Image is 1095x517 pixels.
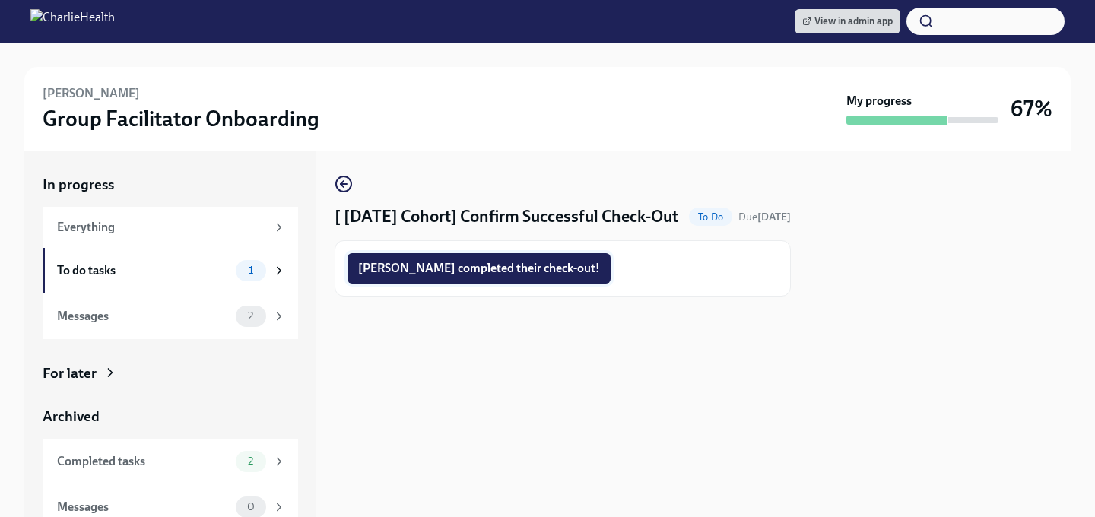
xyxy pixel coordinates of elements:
[43,407,298,427] a: Archived
[30,9,115,33] img: CharlieHealth
[1011,95,1052,122] h3: 67%
[846,93,912,109] strong: My progress
[43,207,298,248] a: Everything
[57,453,230,470] div: Completed tasks
[795,9,900,33] a: View in admin app
[239,310,262,322] span: 2
[43,105,319,132] h3: Group Facilitator Onboarding
[757,211,791,224] strong: [DATE]
[43,363,298,383] a: For later
[43,439,298,484] a: Completed tasks2
[57,262,230,279] div: To do tasks
[238,501,264,512] span: 0
[43,175,298,195] a: In progress
[57,499,230,515] div: Messages
[57,219,266,236] div: Everything
[57,308,230,325] div: Messages
[43,85,140,102] h6: [PERSON_NAME]
[240,265,262,276] span: 1
[738,210,791,224] span: September 26th, 2025 10:00
[348,253,611,284] button: [PERSON_NAME] completed their check-out!
[335,205,678,228] h4: [ [DATE] Cohort] Confirm Successful Check-Out
[43,363,97,383] div: For later
[802,14,893,29] span: View in admin app
[738,211,791,224] span: Due
[239,455,262,467] span: 2
[358,261,600,276] span: [PERSON_NAME] completed their check-out!
[43,293,298,339] a: Messages2
[43,248,298,293] a: To do tasks1
[689,211,732,223] span: To Do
